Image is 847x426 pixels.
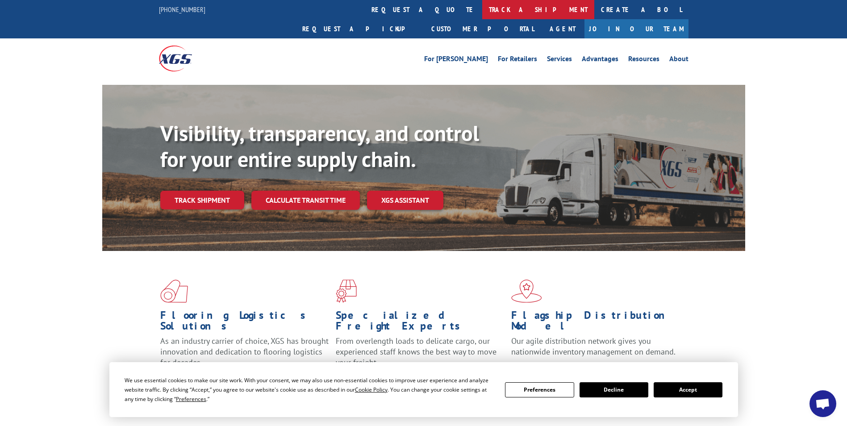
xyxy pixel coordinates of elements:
a: About [669,55,688,65]
a: For [PERSON_NAME] [424,55,488,65]
h1: Flooring Logistics Solutions [160,310,329,336]
h1: Specialized Freight Experts [336,310,505,336]
div: Cookie Consent Prompt [109,362,738,417]
a: Resources [628,55,659,65]
a: Services [547,55,572,65]
a: For Retailers [498,55,537,65]
h1: Flagship Distribution Model [511,310,680,336]
a: Agent [541,19,584,38]
img: xgs-icon-total-supply-chain-intelligence-red [160,280,188,303]
button: Accept [654,382,722,397]
a: Request a pickup [296,19,425,38]
img: xgs-icon-focused-on-flooring-red [336,280,357,303]
a: XGS ASSISTANT [367,191,443,210]
span: Cookie Policy [355,386,388,393]
a: Track shipment [160,191,244,209]
b: Visibility, transparency, and control for your entire supply chain. [160,119,479,173]
div: Open chat [809,390,836,417]
button: Preferences [505,382,574,397]
a: Advantages [582,55,618,65]
img: xgs-icon-flagship-distribution-model-red [511,280,542,303]
span: Preferences [176,395,206,403]
span: As an industry carrier of choice, XGS has brought innovation and dedication to flooring logistics... [160,336,329,368]
p: From overlength loads to delicate cargo, our experienced staff knows the best way to move your fr... [336,336,505,376]
button: Decline [580,382,648,397]
a: Calculate transit time [251,191,360,210]
a: Customer Portal [425,19,541,38]
a: [PHONE_NUMBER] [159,5,205,14]
span: Our agile distribution network gives you nationwide inventory management on demand. [511,336,676,357]
div: We use essential cookies to make our site work. With your consent, we may also use non-essential ... [125,376,494,404]
a: Join Our Team [584,19,688,38]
